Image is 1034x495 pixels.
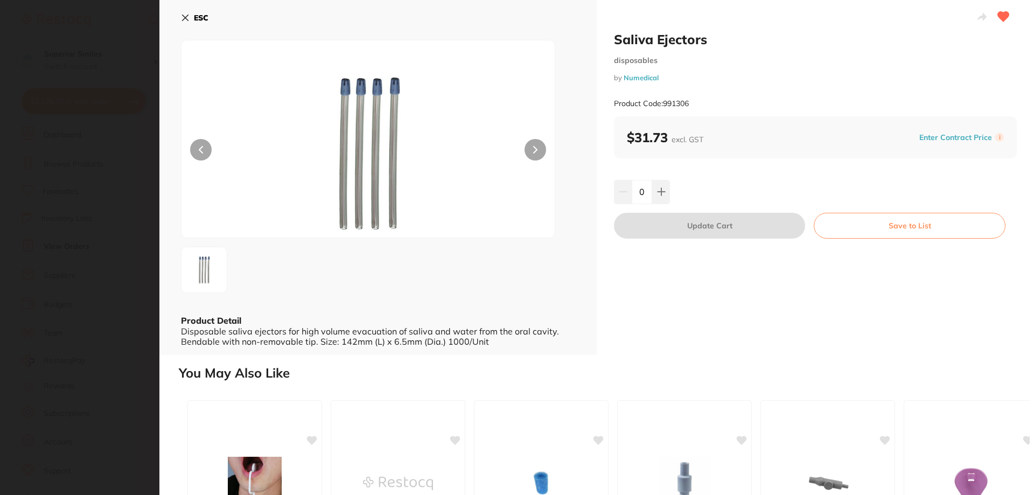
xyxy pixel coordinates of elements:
[194,13,208,23] b: ESC
[814,213,1005,239] button: Save to List
[181,315,241,326] b: Product Detail
[916,133,995,143] button: Enter Contract Price
[614,56,1017,65] small: disposables
[614,99,689,108] small: Product Code: 991306
[614,213,805,239] button: Update Cart
[256,67,480,238] img: N2EtanBn
[181,9,208,27] button: ESC
[624,73,659,82] a: Numedical
[614,74,1017,82] small: by
[672,135,703,144] span: excl. GST
[627,129,703,145] b: $31.73
[179,366,1030,381] h2: You May Also Like
[995,133,1004,142] label: i
[181,326,575,346] div: Disposable saliva ejectors for high volume evacuation of saliva and water from the oral cavity. B...
[185,250,223,289] img: N2EtanBn
[614,31,1017,47] h2: Saliva Ejectors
